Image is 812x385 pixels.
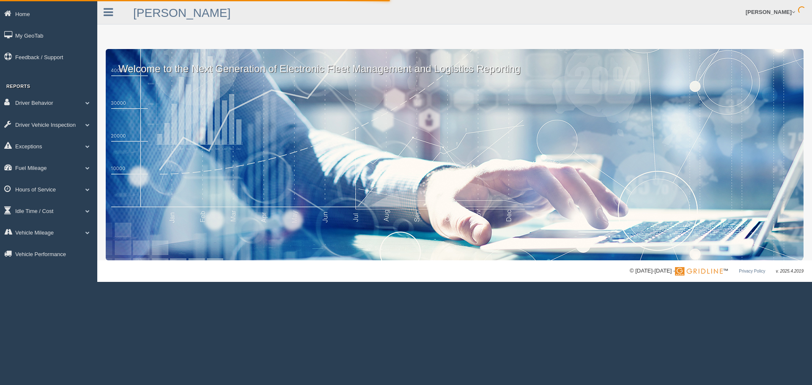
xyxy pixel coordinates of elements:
[675,267,723,276] img: Gridline
[739,269,765,273] a: Privacy Policy
[776,269,804,273] span: v. 2025.4.2019
[106,49,804,76] p: Welcome to the Next Generation of Electronic Fleet Management and Logistics Reporting
[630,267,804,276] div: © [DATE]-[DATE] - ™
[133,6,230,19] a: [PERSON_NAME]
